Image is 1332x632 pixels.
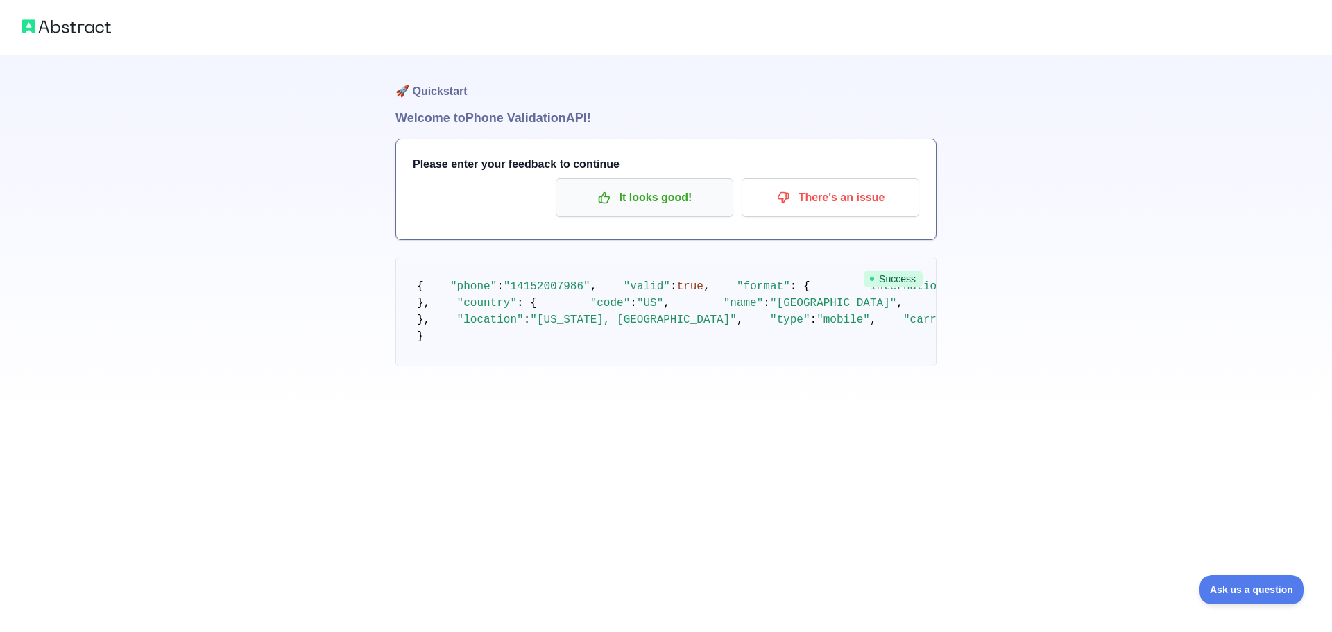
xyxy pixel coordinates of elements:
[417,280,424,293] span: {
[556,178,733,217] button: It looks good!
[395,108,937,128] h1: Welcome to Phone Validation API!
[677,280,703,293] span: true
[663,297,670,309] span: ,
[566,186,723,210] p: It looks good!
[863,280,963,293] span: "international"
[817,314,870,326] span: "mobile"
[590,280,597,293] span: ,
[413,156,919,173] h3: Please enter your feedback to continue
[870,314,877,326] span: ,
[903,314,963,326] span: "carrier"
[395,55,937,108] h1: 🚀 Quickstart
[742,178,919,217] button: There's an issue
[630,297,637,309] span: :
[457,314,524,326] span: "location"
[637,297,663,309] span: "US"
[590,297,631,309] span: "code"
[724,297,764,309] span: "name"
[670,280,677,293] span: :
[457,297,517,309] span: "country"
[517,297,537,309] span: : {
[752,186,909,210] p: There's an issue
[790,280,810,293] span: : {
[896,297,903,309] span: ,
[417,280,1297,343] code: }, }, }
[497,280,504,293] span: :
[530,314,737,326] span: "[US_STATE], [GEOGRAPHIC_DATA]"
[810,314,817,326] span: :
[737,314,744,326] span: ,
[703,280,710,293] span: ,
[1199,575,1304,604] iframe: Toggle Customer Support
[22,17,111,36] img: Abstract logo
[624,280,670,293] span: "valid"
[864,271,923,287] span: Success
[737,280,790,293] span: "format"
[763,297,770,309] span: :
[450,280,497,293] span: "phone"
[524,314,531,326] span: :
[504,280,590,293] span: "14152007986"
[770,314,810,326] span: "type"
[770,297,896,309] span: "[GEOGRAPHIC_DATA]"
